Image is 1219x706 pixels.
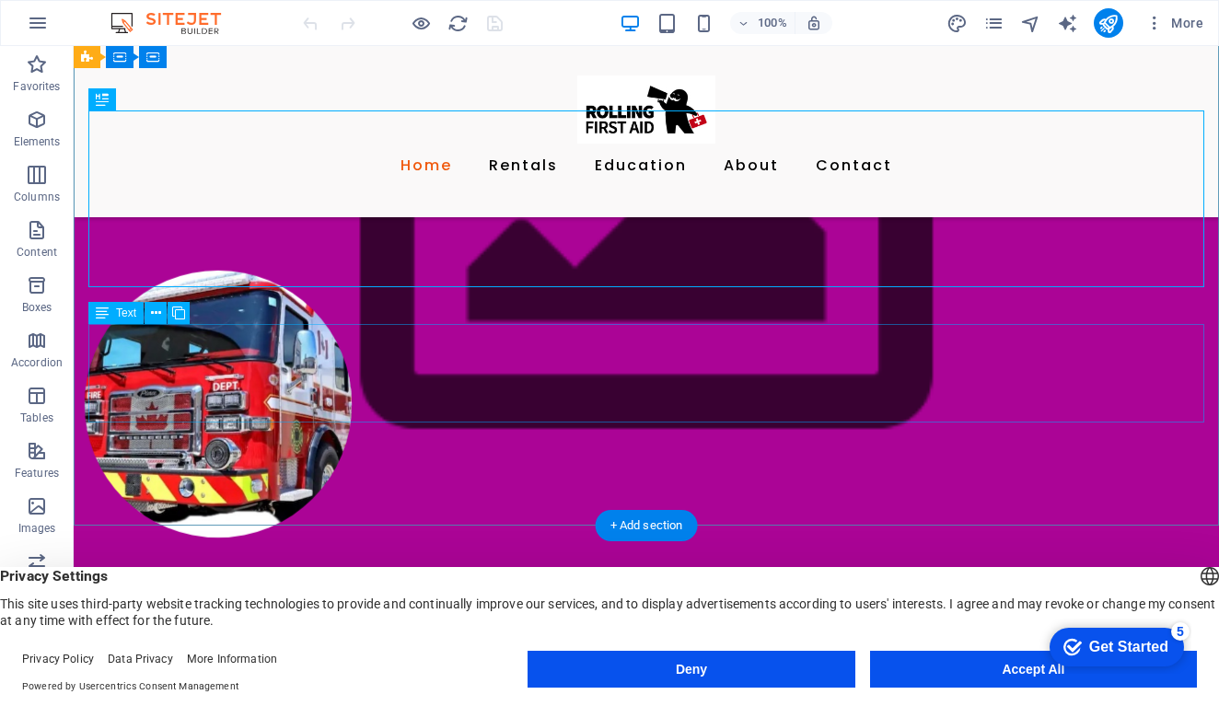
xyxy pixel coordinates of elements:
[758,12,787,34] h6: 100%
[136,4,155,22] div: 5
[1057,13,1078,34] i: AI Writer
[983,12,1005,34] button: pages
[54,20,134,37] div: Get Started
[447,12,469,34] button: reload
[946,12,969,34] button: design
[946,13,968,34] i: Design (Ctrl+Alt+Y)
[447,13,469,34] i: Reload page
[1094,8,1123,38] button: publish
[106,12,244,34] img: Editor Logo
[1057,12,1079,34] button: text_generator
[22,300,52,315] p: Boxes
[11,355,63,370] p: Accordion
[18,521,56,536] p: Images
[1020,13,1041,34] i: Navigator
[410,12,432,34] button: Click here to leave preview mode and continue editing
[116,307,136,318] span: Text
[806,15,822,31] i: On resize automatically adjust zoom level to fit chosen device.
[983,13,1004,34] i: Pages (Ctrl+Alt+S)
[15,466,59,480] p: Features
[1020,12,1042,34] button: navigator
[20,411,53,425] p: Tables
[596,510,698,541] div: + Add section
[17,245,57,260] p: Content
[1145,14,1203,32] span: More
[1097,13,1119,34] i: Publish
[14,190,60,204] p: Columns
[15,9,149,48] div: Get Started 5 items remaining, 0% complete
[14,134,61,149] p: Elements
[1138,8,1211,38] button: More
[13,79,60,94] p: Favorites
[730,12,795,34] button: 100%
